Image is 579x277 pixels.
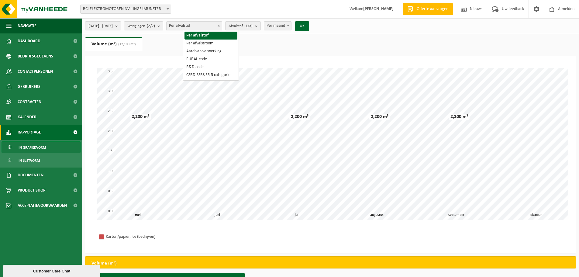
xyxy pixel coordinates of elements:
span: Dashboard [18,33,40,49]
button: Afvalstof(1/3) [225,21,261,30]
button: Vestigingen(2/2) [124,21,163,30]
div: 2,200 m³ [449,114,470,120]
span: Offerte aanvragen [415,6,450,12]
li: Per afvalstof [184,32,237,40]
span: BCI ELEKTROMOTOREN NV - INGELMUNSTER [80,5,171,14]
a: In lijstvorm [2,154,81,166]
span: Contracten [18,94,41,109]
li: Aard van verwerking [184,47,237,55]
span: (12,100 m³) [117,43,136,46]
span: BCI ELEKTROMOTOREN NV - INGELMUNSTER [81,5,171,13]
button: OK [295,21,309,31]
span: Per maand [264,21,291,30]
a: Volume (m³) [85,37,142,51]
span: Per afvalstof [166,21,222,30]
span: Documenten [18,168,43,183]
a: In grafiekvorm [2,141,81,153]
div: 2,200 m³ [289,114,310,120]
span: Kalender [18,109,36,125]
li: CSRD ESRS E5-5 categorie [184,71,237,79]
div: 2,200 m³ [130,114,151,120]
span: Afvalstof [229,22,253,31]
span: Navigatie [18,18,36,33]
div: Karton/papier, los (bedrijven) [106,233,185,241]
count: (1/3) [244,24,253,28]
span: Vestigingen [127,22,155,31]
span: Per afvalstof [167,22,222,30]
span: Product Shop [18,183,45,198]
span: Contactpersonen [18,64,53,79]
strong: [PERSON_NAME] [363,7,394,11]
button: [DATE] - [DATE] [85,21,121,30]
span: Rapportage [18,125,41,140]
span: Bedrijfsgegevens [18,49,53,64]
h2: Volume (m³) [85,257,123,270]
span: [DATE] - [DATE] [88,22,113,31]
iframe: chat widget [3,264,102,277]
li: Per afvalstroom [184,40,237,47]
span: Gebruikers [18,79,40,94]
span: Acceptatievoorwaarden [18,198,67,213]
span: In grafiekvorm [19,142,46,153]
div: 2,200 m³ [369,114,390,120]
li: EURAL code [184,55,237,63]
span: Per maand [264,22,291,30]
a: Offerte aanvragen [403,3,453,15]
li: R&D code [184,63,237,71]
count: (2/2) [147,24,155,28]
span: In lijstvorm [19,155,40,166]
